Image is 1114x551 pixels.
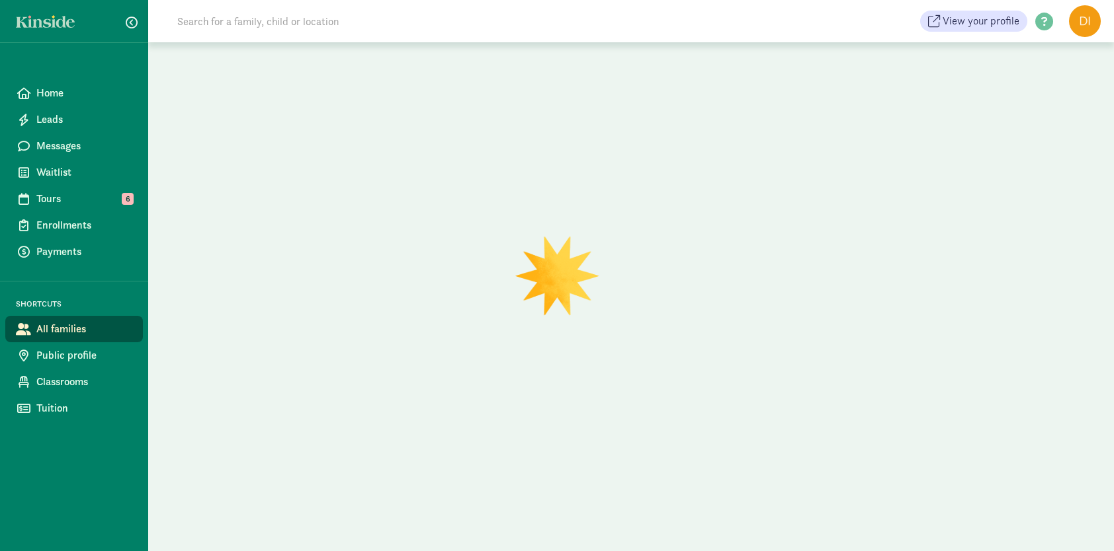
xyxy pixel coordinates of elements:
[36,400,132,416] span: Tuition
[920,11,1027,32] a: View your profile
[1048,488,1114,551] iframe: Chat Widget
[5,106,143,133] a: Leads
[36,244,132,260] span: Payments
[5,395,143,422] a: Tuition
[122,193,134,205] span: 6
[5,212,143,239] a: Enrollments
[36,348,132,363] span: Public profile
[5,80,143,106] a: Home
[169,8,540,34] input: Search for a family, child or location
[36,112,132,128] span: Leads
[5,239,143,265] a: Payments
[5,186,143,212] a: Tours 6
[5,369,143,395] a: Classrooms
[5,159,143,186] a: Waitlist
[36,374,132,390] span: Classrooms
[5,316,143,342] a: All families
[36,191,132,207] span: Tours
[36,321,132,337] span: All families
[36,165,132,180] span: Waitlist
[5,133,143,159] a: Messages
[5,342,143,369] a: Public profile
[943,13,1019,29] span: View your profile
[36,85,132,101] span: Home
[36,217,132,233] span: Enrollments
[36,138,132,154] span: Messages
